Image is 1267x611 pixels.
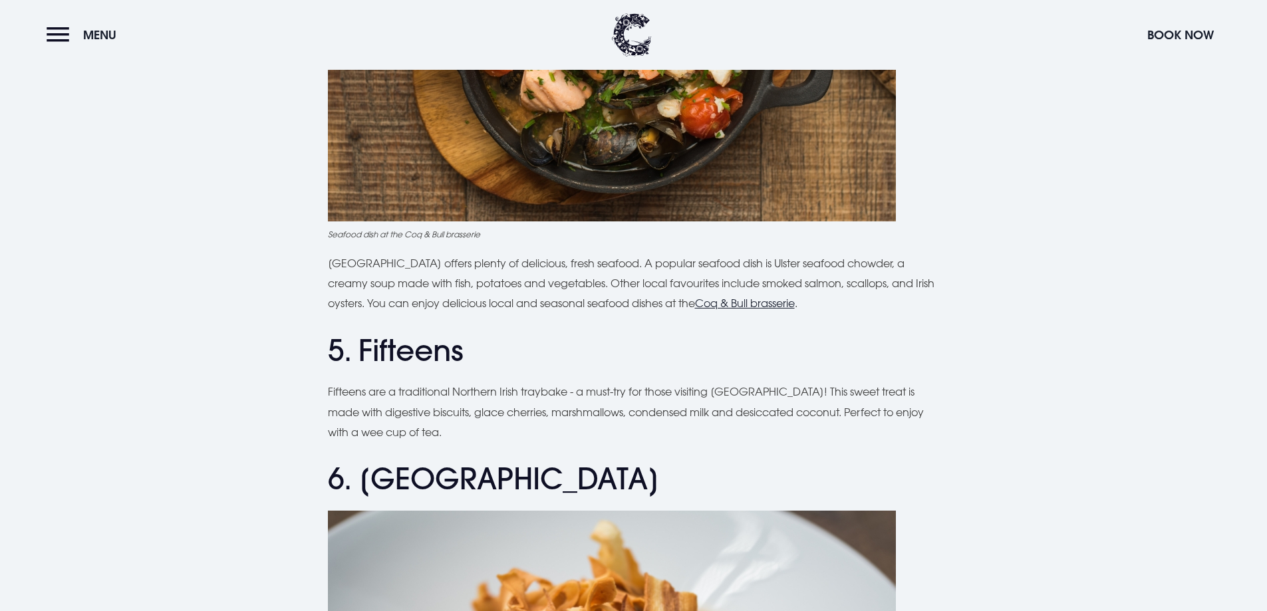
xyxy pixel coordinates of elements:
[695,297,795,310] a: Coq & Bull brasserie
[328,461,940,497] h2: 6. [GEOGRAPHIC_DATA]
[47,21,123,49] button: Menu
[612,13,652,57] img: Clandeboye Lodge
[1141,21,1220,49] button: Book Now
[328,333,940,368] h2: 5. Fifteens
[328,382,940,442] p: Fifteens are a traditional Northern Irish traybake - a must-try for those visiting [GEOGRAPHIC_DA...
[328,228,940,240] figcaption: Seafood dish at the Coq & Bull brasserie
[328,253,940,314] p: [GEOGRAPHIC_DATA] offers plenty of delicious, fresh seafood. A popular seafood dish is Ulster sea...
[83,27,116,43] span: Menu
